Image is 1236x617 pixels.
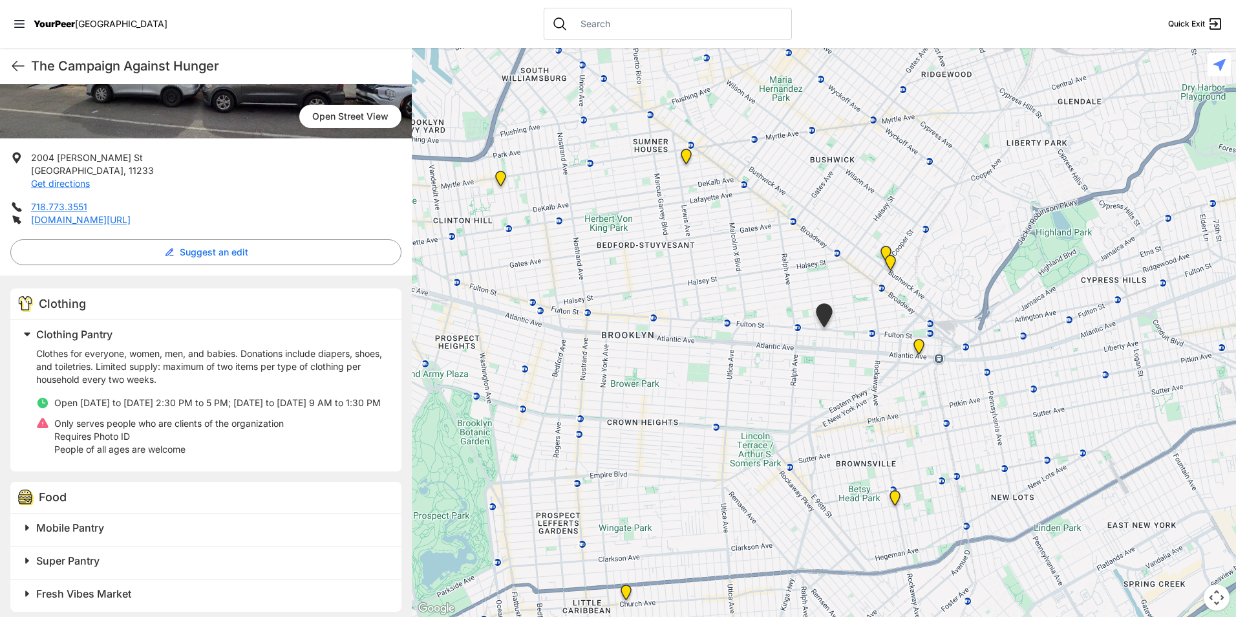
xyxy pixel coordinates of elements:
p: Requires Photo ID [54,430,284,443]
h1: The Campaign Against Hunger [31,57,401,75]
p: Clothes for everyone, women, men, and babies. Donations include diapers, shoes, and toiletries. L... [36,347,386,386]
span: 11233 [129,165,154,176]
span: Food [39,490,67,504]
span: Suggest an edit [180,246,248,259]
a: Get directions [31,178,90,189]
span: Clothing [39,297,86,310]
a: YourPeer[GEOGRAPHIC_DATA] [34,20,167,28]
a: 718.773.3551 [31,201,87,212]
span: Fresh Vibes Market [36,587,131,600]
a: Quick Exit [1168,16,1223,32]
a: [DOMAIN_NAME][URL] [31,214,131,225]
span: Only serves people who are clients of the organization [54,418,284,429]
span: Quick Exit [1168,19,1205,29]
span: [GEOGRAPHIC_DATA] [75,18,167,29]
input: Search [573,17,783,30]
span: People of all ages are welcome [54,444,186,455]
div: St Thomas Episcopal Church [873,241,899,272]
div: Bushwick/North Brooklyn [877,250,904,281]
span: 2004 [PERSON_NAME] St [31,152,143,163]
span: Clothing Pantry [36,328,112,341]
span: Mobile Pantry [36,521,104,534]
div: Brooklyn DYCD Youth Drop-in Center [882,485,908,516]
div: Location of CCBQ, Brooklyn [673,144,699,175]
a: Open this area in Google Maps (opens a new window) [415,600,458,617]
div: SuperPantry [808,298,840,338]
div: The Gathering Place Drop-in Center [906,334,932,365]
span: Super Pantry [36,554,100,567]
span: Open [DATE] to [DATE] 2:30 PM to 5 PM; [DATE] to [DATE] 9 AM to 1:30 PM [54,397,381,408]
span: Open Street View [299,105,401,128]
span: [GEOGRAPHIC_DATA] [31,165,123,176]
span: , [123,165,126,176]
img: Google [415,600,458,617]
button: Map camera controls [1204,585,1230,611]
span: YourPeer [34,18,75,29]
button: Suggest an edit [10,239,401,265]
